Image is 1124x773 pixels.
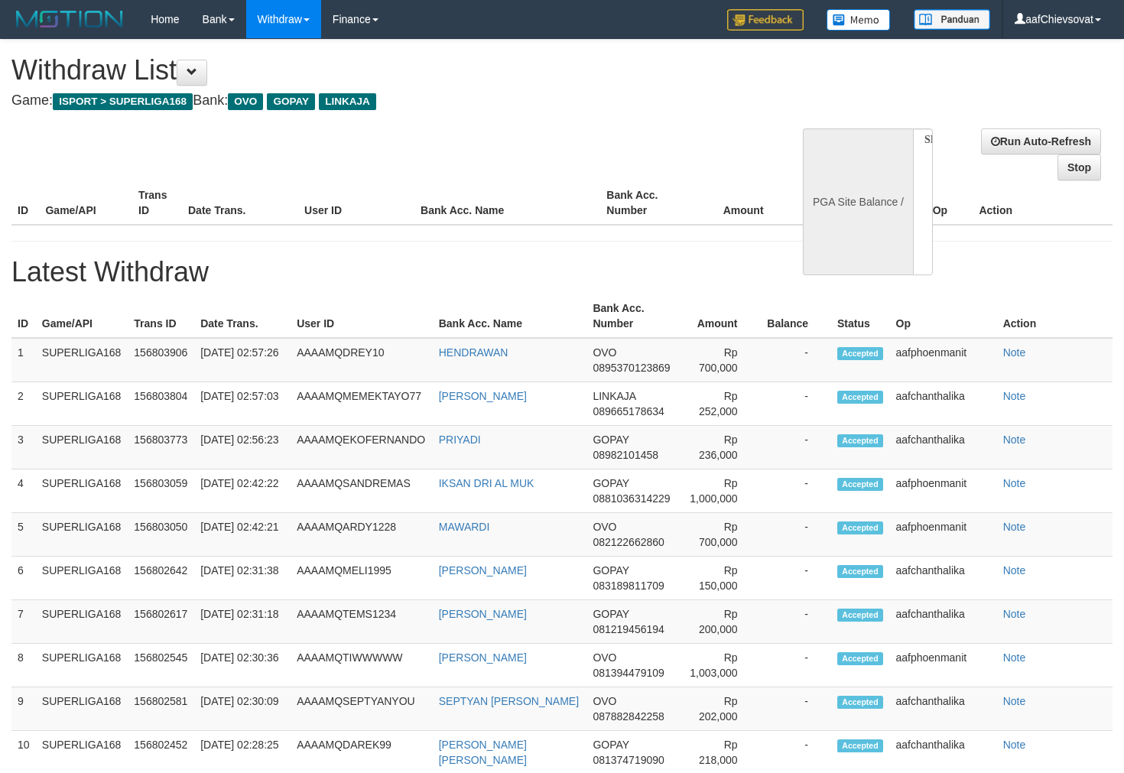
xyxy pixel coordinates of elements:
span: GOPAY [593,564,629,577]
th: User ID [291,294,433,338]
td: AAAAMQTEMS1234 [291,600,433,644]
th: Date Trans. [194,294,291,338]
a: Note [1003,739,1026,751]
span: 0881036314229 [593,492,670,505]
td: aafphoenmanit [890,469,997,513]
td: SUPERLIGA168 [36,469,128,513]
img: MOTION_logo.png [11,8,128,31]
th: Balance [787,181,872,225]
td: SUPERLIGA168 [36,600,128,644]
a: [PERSON_NAME] [439,390,527,402]
span: 081394479109 [593,667,664,679]
a: Note [1003,608,1026,620]
th: Game/API [36,294,128,338]
td: SUPERLIGA168 [36,513,128,557]
th: Date Trans. [182,181,298,225]
td: aafchanthalika [890,557,997,600]
th: Action [973,181,1113,225]
span: 081219456194 [593,623,664,635]
span: 089665178634 [593,405,664,417]
td: SUPERLIGA168 [36,644,128,687]
td: - [761,557,831,600]
span: 08982101458 [593,449,658,461]
span: 083189811709 [593,580,664,592]
td: 9 [11,687,36,731]
td: 4 [11,469,36,513]
td: SUPERLIGA168 [36,426,128,469]
a: Note [1003,434,1026,446]
td: [DATE] 02:30:09 [194,687,291,731]
td: 156803906 [128,338,194,382]
th: Game/API [39,181,132,225]
span: ISPORT > SUPERLIGA168 [53,93,193,110]
td: [DATE] 02:57:26 [194,338,291,382]
td: - [761,426,831,469]
a: Note [1003,564,1026,577]
td: 156802617 [128,600,194,644]
span: 082122662860 [593,536,664,548]
td: aafchanthalika [890,382,997,426]
td: 156802642 [128,557,194,600]
td: 6 [11,557,36,600]
span: Accepted [837,391,883,404]
td: AAAAMQEKOFERNANDO [291,426,433,469]
a: SEPTYAN [PERSON_NAME] [439,695,579,707]
a: [PERSON_NAME] [PERSON_NAME] [439,739,527,766]
th: ID [11,294,36,338]
div: PGA Site Balance / [803,128,913,275]
h1: Withdraw List [11,55,734,86]
td: Rp 202,000 [677,687,761,731]
th: Action [997,294,1113,338]
th: Bank Acc. Number [600,181,694,225]
span: GOPAY [593,608,629,620]
td: 7 [11,600,36,644]
span: OVO [593,695,616,707]
th: Op [927,181,973,225]
span: OVO [228,93,263,110]
a: Note [1003,477,1026,489]
td: - [761,513,831,557]
td: 5 [11,513,36,557]
td: [DATE] 02:31:18 [194,600,291,644]
td: 3 [11,426,36,469]
td: aafphoenmanit [890,513,997,557]
td: 8 [11,644,36,687]
span: OVO [593,651,616,664]
td: Rp 1,000,000 [677,469,761,513]
span: GOPAY [593,739,629,751]
td: SUPERLIGA168 [36,338,128,382]
a: Note [1003,521,1026,533]
th: User ID [298,181,414,225]
span: GOPAY [593,477,629,489]
td: - [761,382,831,426]
td: Rp 1,003,000 [677,644,761,687]
td: aafchanthalika [890,426,997,469]
td: AAAAMQSANDREMAS [291,469,433,513]
img: panduan.png [914,9,990,30]
span: LINKAJA [319,93,376,110]
a: Note [1003,390,1026,402]
td: 156803050 [128,513,194,557]
td: - [761,469,831,513]
img: Button%20Memo.svg [827,9,891,31]
td: AAAAMQDREY10 [291,338,433,382]
img: Feedback.jpg [727,9,804,31]
td: Rp 200,000 [677,600,761,644]
td: Rp 252,000 [677,382,761,426]
td: SUPERLIGA168 [36,557,128,600]
td: 156803059 [128,469,194,513]
td: AAAAMQMELI1995 [291,557,433,600]
td: [DATE] 02:57:03 [194,382,291,426]
span: 0895370123869 [593,362,670,374]
td: SUPERLIGA168 [36,687,128,731]
span: Accepted [837,739,883,752]
th: Amount [677,294,761,338]
td: AAAAMQARDY1228 [291,513,433,557]
th: Balance [761,294,831,338]
td: 156803773 [128,426,194,469]
a: IKSAN DRI AL MUK [439,477,534,489]
th: Bank Acc. Name [433,294,587,338]
span: GOPAY [593,434,629,446]
span: GOPAY [267,93,315,110]
a: MAWARDI [439,521,490,533]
